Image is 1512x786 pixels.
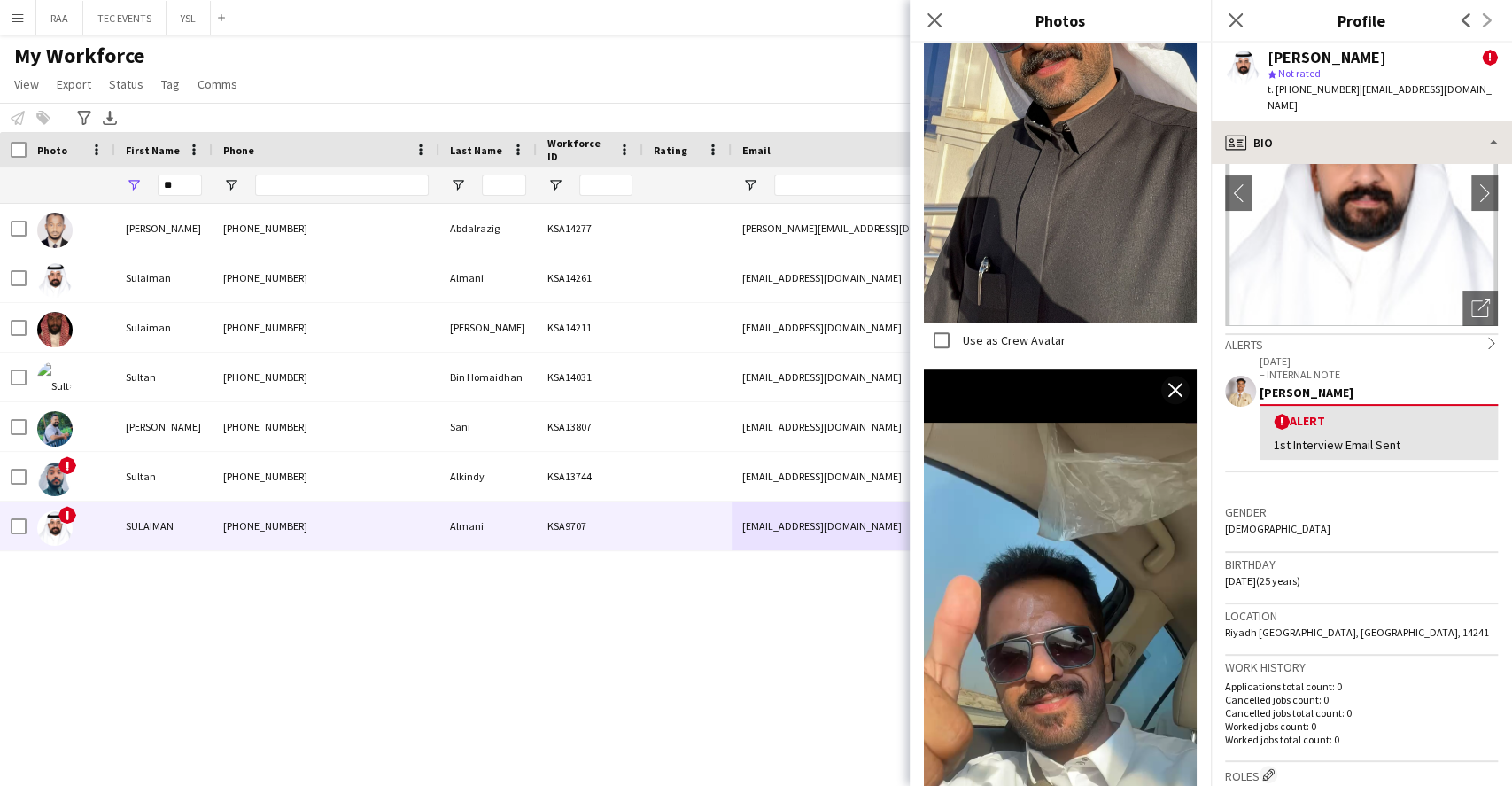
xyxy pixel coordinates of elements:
div: [PERSON_NAME] [1268,50,1386,66]
span: Rating [654,144,687,157]
div: Abdalrazig [439,204,537,253]
div: Sulaiman [115,253,213,302]
button: Open Filter Menu [547,177,563,193]
button: Open Filter Menu [742,177,758,193]
div: Sultan [115,452,213,501]
button: TEC EVENTS [83,1,167,35]
span: Workforce ID [547,136,611,163]
span: Status [109,76,143,92]
input: Workforce ID Filter Input [579,175,632,196]
span: | [EMAIL_ADDRESS][DOMAIN_NAME] [1268,82,1492,112]
h3: Location [1225,608,1498,624]
button: Open Filter Menu [223,177,239,193]
p: [DATE] [1260,354,1498,368]
span: My Workforce [14,43,144,69]
div: [PHONE_NUMBER] [213,502,439,550]
span: [DEMOGRAPHIC_DATA] [1225,522,1330,535]
input: Last Name Filter Input [482,175,526,196]
img: Suhail Abdalrazig [37,213,73,248]
p: Cancelled jobs count: 0 [1225,693,1498,706]
div: [EMAIL_ADDRESS][DOMAIN_NAME] [732,402,1086,451]
h3: Profile [1211,9,1512,32]
h3: Birthday [1225,556,1498,572]
div: KSA13807 [537,402,643,451]
div: Sulaiman [115,303,213,352]
div: [PHONE_NUMBER] [213,402,439,451]
div: Sani [439,402,537,451]
div: [EMAIL_ADDRESS][DOMAIN_NAME] [732,502,1086,550]
span: Last Name [450,144,502,157]
p: Worked jobs count: 0 [1225,720,1498,733]
div: [PHONE_NUMBER] [213,452,439,501]
a: Comms [190,73,244,96]
div: KSA14277 [537,204,643,253]
div: KSA14031 [537,353,643,401]
span: ! [58,506,76,524]
div: [EMAIL_ADDRESS][DOMAIN_NAME] [732,253,1086,302]
a: Export [50,73,98,96]
div: [PERSON_NAME] [115,204,213,253]
div: [PHONE_NUMBER] [213,303,439,352]
span: View [14,76,39,92]
div: Almani [439,502,537,550]
input: Phone Filter Input [255,175,429,196]
span: ! [1274,414,1290,430]
p: Applications total count: 0 [1225,680,1498,693]
div: Almani [439,253,537,302]
img: Crew avatar or photo [1225,60,1498,326]
img: Sulaiman Albadrani [37,312,73,347]
div: 1st Interview Email Sent [1274,437,1484,453]
div: Bin Homaidhan [439,353,537,401]
img: Sultan Bin Homaidhan [37,362,73,397]
img: SULAIMAN Almani [37,510,73,546]
span: Comms [198,76,237,92]
div: [PERSON_NAME] [439,303,537,352]
a: Tag [154,73,187,96]
input: First Name Filter Input [158,175,202,196]
div: Alkindy [439,452,537,501]
span: t. [PHONE_NUMBER] [1268,82,1360,96]
div: SULAIMAN [115,502,213,550]
span: Email [742,144,771,157]
div: KSA13744 [537,452,643,501]
h3: Work history [1225,659,1498,675]
div: [PHONE_NUMBER] [213,253,439,302]
p: – INTERNAL NOTE [1260,368,1498,381]
h3: Roles [1225,766,1498,784]
span: First Name [126,144,180,157]
div: [PHONE_NUMBER] [213,353,439,401]
span: Export [57,76,91,92]
label: Use as Crew Avatar [959,332,1066,348]
div: [PERSON_NAME] [115,402,213,451]
span: ! [1482,50,1498,66]
div: Open photos pop-in [1462,291,1498,326]
button: Open Filter Menu [450,177,466,193]
button: RAA [36,1,83,35]
img: Yusuf Sani [37,411,73,447]
span: Riyadh [GEOGRAPHIC_DATA], [GEOGRAPHIC_DATA], 14241 [1225,626,1489,639]
div: [PERSON_NAME] [1260,385,1498,401]
h3: Photos [910,9,1211,32]
div: KSA14261 [537,253,643,302]
button: YSL [167,1,211,35]
a: View [7,73,46,96]
a: Status [102,73,151,96]
img: Sulaiman Almani [37,262,73,298]
span: Photo [37,144,67,157]
div: KSA14211 [537,303,643,352]
p: Worked jobs total count: 0 [1225,733,1498,746]
div: [PERSON_NAME][EMAIL_ADDRESS][DOMAIN_NAME] [732,204,1086,253]
span: Phone [223,144,254,157]
div: [EMAIL_ADDRESS][DOMAIN_NAME] [732,452,1086,501]
span: Tag [161,76,180,92]
app-action-btn: Export XLSX [99,107,120,128]
app-action-btn: Advanced filters [74,107,95,128]
span: Not rated [1278,66,1321,80]
div: [EMAIL_ADDRESS][DOMAIN_NAME] [732,303,1086,352]
input: Email Filter Input [774,175,1075,196]
div: Alerts [1225,333,1498,353]
div: Bio [1211,121,1512,164]
div: KSA9707 [537,502,643,550]
div: Alert [1274,413,1484,430]
p: Cancelled jobs total count: 0 [1225,706,1498,720]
